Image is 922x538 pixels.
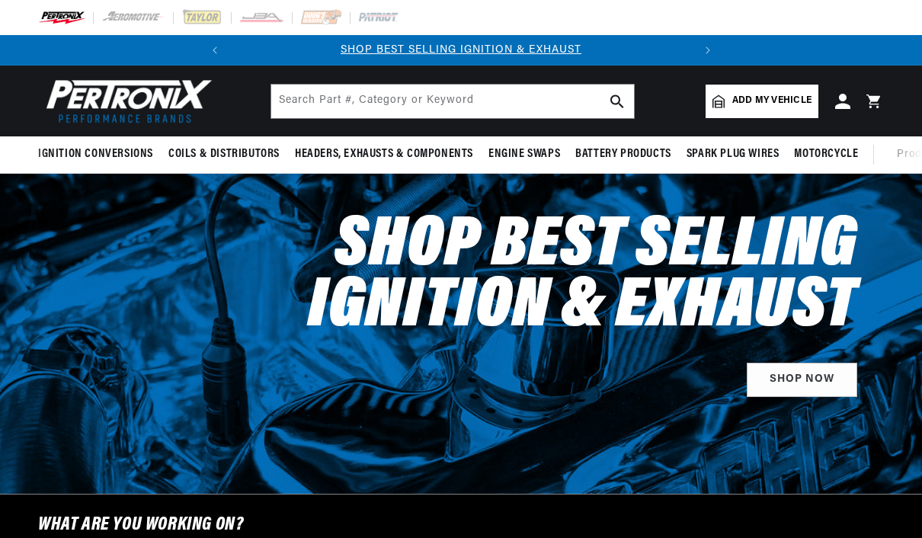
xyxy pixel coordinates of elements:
div: 1 of 2 [230,42,693,59]
span: Motorcycle [794,146,858,162]
summary: Spark Plug Wires [679,136,787,172]
span: Ignition Conversions [38,146,153,162]
img: Pertronix [38,75,213,127]
button: Translation missing: en.sections.announcements.next_announcement [693,35,723,66]
summary: Coils & Distributors [161,136,287,172]
input: Search Part #, Category or Keyword [271,85,634,118]
div: Announcement [230,42,693,59]
a: SHOP BEST SELLING IGNITION & EXHAUST [341,44,581,56]
span: Spark Plug Wires [687,146,780,162]
span: Battery Products [575,146,671,162]
span: Engine Swaps [488,146,560,162]
span: Coils & Distributors [168,146,280,162]
span: Add my vehicle [732,94,812,108]
summary: Ignition Conversions [38,136,161,172]
span: Headers, Exhausts & Components [295,146,473,162]
a: SHOP NOW [747,363,857,397]
summary: Headers, Exhausts & Components [287,136,481,172]
h2: Shop Best Selling Ignition & Exhaust [206,216,857,338]
summary: Battery Products [568,136,679,172]
button: Translation missing: en.sections.announcements.previous_announcement [200,35,230,66]
a: Add my vehicle [706,85,818,118]
summary: Engine Swaps [481,136,568,172]
summary: Motorcycle [786,136,866,172]
button: search button [600,85,634,118]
